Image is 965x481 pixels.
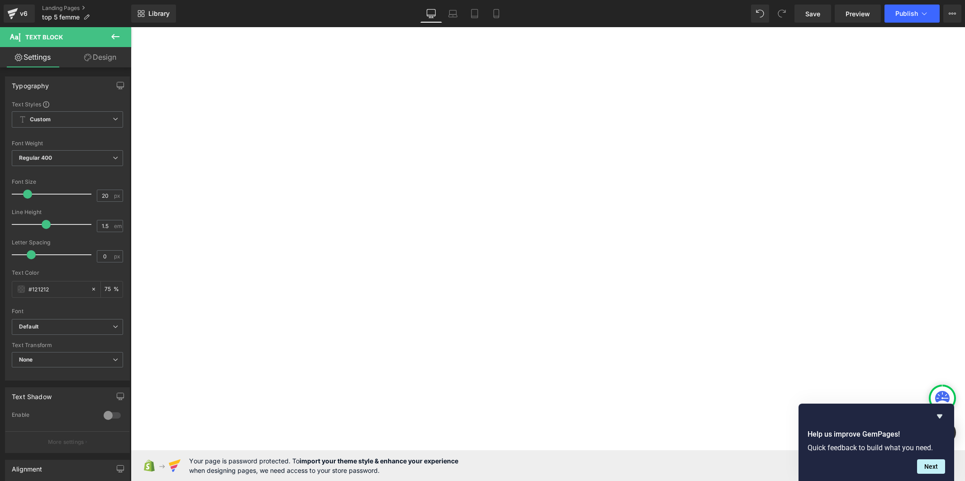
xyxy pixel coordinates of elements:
[12,342,123,348] div: Text Transform
[773,5,791,23] button: Redo
[12,209,123,215] div: Line Height
[808,429,945,440] h2: Help us improve GemPages!
[12,100,123,108] div: Text Styles
[895,10,918,17] span: Publish
[943,5,961,23] button: More
[805,9,820,19] span: Save
[751,5,769,23] button: Undo
[19,356,33,363] b: None
[18,8,29,19] div: v6
[29,284,86,294] input: Color
[12,140,123,147] div: Font Weight
[12,270,123,276] div: Text Color
[12,388,52,400] div: Text Shadow
[114,253,122,259] span: px
[846,9,870,19] span: Preview
[114,223,122,229] span: em
[808,443,945,452] p: Quick feedback to build what you need.
[12,460,43,473] div: Alignment
[5,431,129,452] button: More settings
[25,33,63,41] span: Text Block
[131,5,176,23] a: New Library
[48,438,84,446] p: More settings
[19,323,38,331] i: Default
[884,5,940,23] button: Publish
[12,239,123,246] div: Letter Spacing
[12,179,123,185] div: Font Size
[464,5,485,23] a: Tablet
[808,411,945,474] div: Help us improve GemPages!
[67,47,133,67] a: Design
[19,154,52,161] b: Regular 400
[189,456,458,475] span: Your page is password protected. To when designing pages, we need access to your store password.
[42,5,131,12] a: Landing Pages
[42,14,80,21] span: top 5 femme
[420,5,442,23] a: Desktop
[299,457,458,465] strong: import your theme style & enhance your experience
[934,411,945,422] button: Hide survey
[114,193,122,199] span: px
[442,5,464,23] a: Laptop
[12,308,123,314] div: Font
[12,77,49,90] div: Typography
[4,5,35,23] a: v6
[917,459,945,474] button: Next question
[148,10,170,18] span: Library
[835,5,881,23] a: Preview
[30,116,51,124] b: Custom
[101,281,123,297] div: %
[485,5,507,23] a: Mobile
[12,411,95,421] div: Enable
